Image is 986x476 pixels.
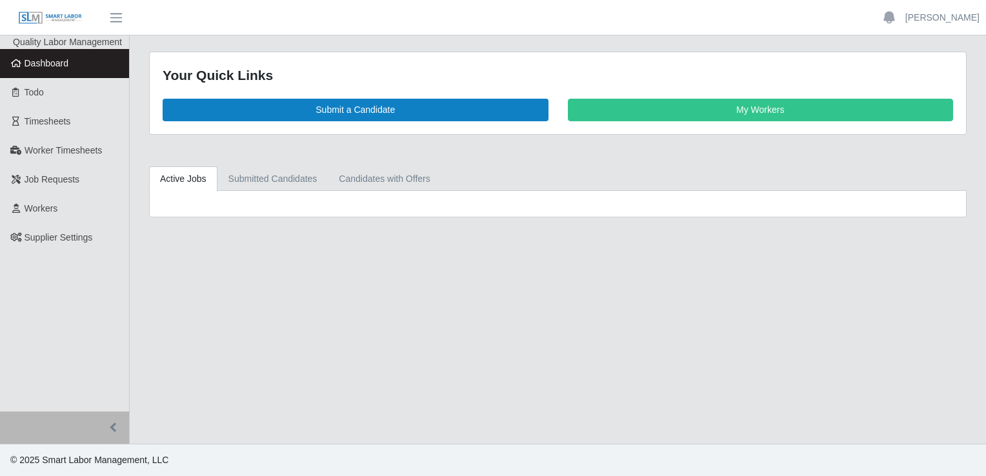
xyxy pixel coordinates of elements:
a: My Workers [568,99,954,121]
span: © 2025 Smart Labor Management, LLC [10,455,168,465]
a: Active Jobs [149,166,217,192]
a: Submit a Candidate [163,99,548,121]
span: Timesheets [25,116,71,126]
span: Workers [25,203,58,213]
a: Submitted Candidates [217,166,328,192]
img: SLM Logo [18,11,83,25]
a: Candidates with Offers [328,166,441,192]
span: Supplier Settings [25,232,93,243]
div: Your Quick Links [163,65,953,86]
span: Todo [25,87,44,97]
span: Job Requests [25,174,80,184]
a: [PERSON_NAME] [905,11,980,25]
span: Dashboard [25,58,69,68]
span: Quality Labor Management [13,37,122,47]
span: Worker Timesheets [25,145,102,155]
